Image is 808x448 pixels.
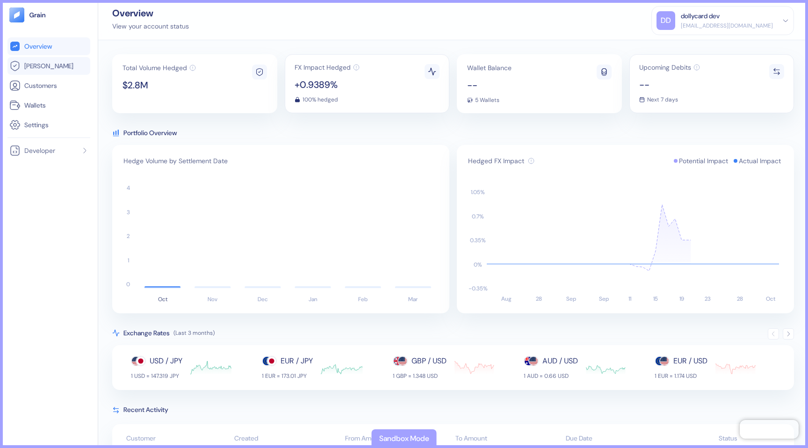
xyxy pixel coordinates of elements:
[131,372,182,380] div: 1 USD = 147.319 JPY
[173,329,215,337] span: (Last 3 months)
[123,80,196,90] span: $2.8M
[24,81,57,90] span: Customers
[262,372,313,380] div: 1 EUR = 173.01 JPY
[469,285,488,292] text: -0.35 %
[599,295,609,303] text: Sep
[123,328,170,338] span: Exchange Rates
[470,237,486,244] text: 0.35 %
[677,434,780,443] div: Status
[309,296,317,303] text: Jan
[150,355,182,367] div: USD / JPY
[358,296,368,303] text: Feb
[408,296,418,303] text: Mar
[467,80,512,90] span: --
[536,295,542,303] text: 28
[9,80,88,91] a: Customers
[123,405,168,415] span: Recent Activity
[393,372,447,380] div: 1 GBP = 1.348 USD
[128,257,129,264] text: 1
[501,295,512,303] text: Aug
[673,355,707,367] div: EUR / USD
[158,296,168,303] text: Oct
[766,295,776,303] text: Oct
[656,11,675,30] div: DD
[9,7,24,22] img: logo-tablet-V2.svg
[112,22,189,31] div: View your account status
[295,80,360,89] span: +0.9389%
[9,119,88,130] a: Settings
[9,41,88,52] a: Overview
[303,97,338,102] span: 100% hedged
[474,261,482,268] text: 0 %
[24,120,49,130] span: Settings
[737,295,743,303] text: 28
[123,156,228,166] span: Hedge Volume by Settlement Date
[29,12,46,18] img: logo
[647,97,678,102] span: Next 7 days
[127,209,130,216] text: 3
[653,295,658,303] text: 15
[126,281,130,288] text: 0
[123,65,187,71] span: Total Volume Hedged
[24,61,73,71] span: [PERSON_NAME]
[411,355,447,367] div: GBP / USD
[208,296,217,303] text: Nov
[24,101,46,110] span: Wallets
[705,295,711,303] text: 23
[740,420,799,439] iframe: Chatra live chat
[127,184,130,192] text: 4
[295,64,351,71] span: FX Impact Hedged
[112,8,189,18] div: Overview
[467,65,512,71] span: Wallet Balance
[475,97,499,103] span: 5 Wallets
[468,156,524,166] span: Hedged FX Impact
[9,100,88,111] a: Wallets
[628,295,631,303] text: 11
[566,295,576,303] text: Sep
[471,188,485,196] text: 1.05 %
[472,213,484,220] text: 0.7 %
[524,372,578,380] div: 1 AUD = 0.66 USD
[24,146,55,155] span: Developer
[655,372,707,380] div: 1 EUR = 1.174 USD
[9,60,88,72] a: [PERSON_NAME]
[258,296,268,303] text: Dec
[681,11,720,21] div: dollycard dev
[681,22,773,30] div: [EMAIL_ADDRESS][DOMAIN_NAME]
[739,156,781,166] span: Actual Impact
[127,232,130,240] text: 2
[123,128,177,137] span: Portfolio Overview
[281,355,313,367] div: EUR / JPY
[639,80,700,89] span: --
[24,42,52,51] span: Overview
[379,433,429,444] div: Sandbox Mode
[679,156,728,166] span: Potential Impact
[679,295,684,303] text: 19
[639,64,691,71] span: Upcoming Debits
[542,355,578,367] div: AUD / USD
